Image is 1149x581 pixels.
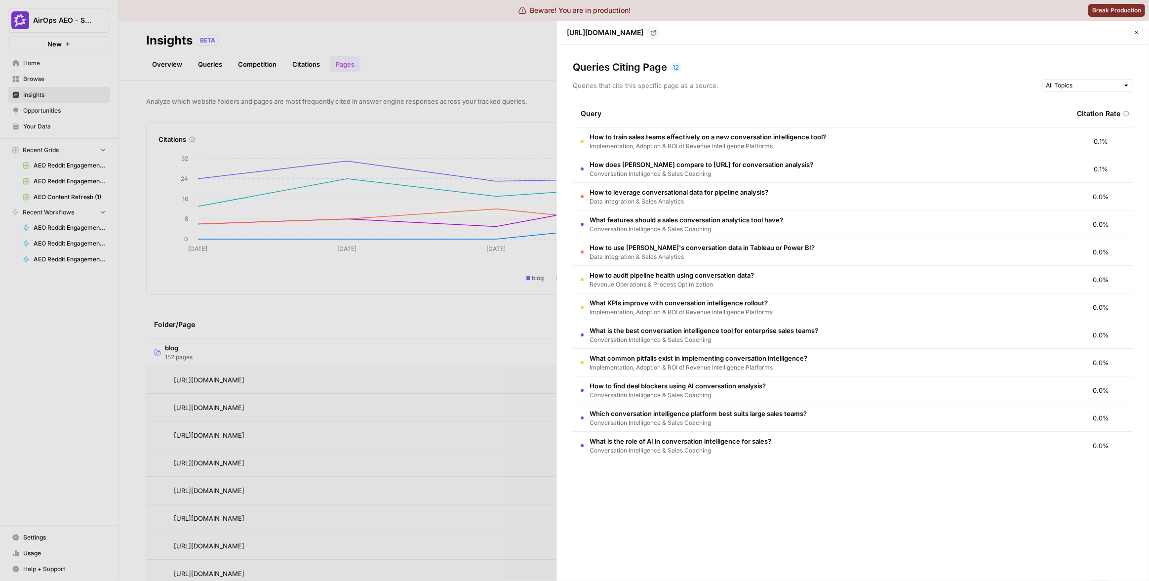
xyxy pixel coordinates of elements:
span: What is the role of AI in conversation intelligence for sales? [590,436,771,446]
span: Conversation Intelligence & Sales Coaching [590,446,771,455]
span: Implementation, Adoption & ROI of Revenue Intelligence Platforms [590,363,807,372]
span: What KPIs improve with conversation intelligence rollout? [590,298,773,308]
span: How does [PERSON_NAME] compare to [URL] for conversation analysis? [590,160,813,169]
span: Implementation, Adoption & ROI of Revenue Intelligence Platforms [590,308,773,317]
span: 0.0% [1093,302,1109,312]
span: What features should a sales conversation analytics tool have? [590,215,783,225]
span: 0.0% [1093,192,1109,202]
span: What is the best conversation intelligence tool for enterprise sales teams? [590,326,818,335]
span: 0.1% [1094,136,1109,146]
span: Citation Rate [1077,109,1120,119]
span: How to train sales teams effectively on a new conversation intelligence tool? [590,132,826,142]
span: 0.0% [1093,219,1109,229]
span: How to leverage conversational data for pipeline analysis? [590,187,768,197]
span: 0.0% [1093,413,1109,423]
span: Implementation, Adoption & ROI of Revenue Intelligence Platforms [590,142,826,151]
span: Revenue Operations & Process Optimization [590,280,754,289]
span: 0.0% [1093,275,1109,285]
h3: Queries Citing Page [573,60,667,74]
span: How to audit pipeline health using conversation data? [590,270,754,280]
span: How to find deal blockers using AI conversation analysis? [590,381,766,391]
span: Data Integration & Sales Analytics [590,197,768,206]
span: 0.0% [1093,247,1109,257]
span: What common pitfalls exist in implementing conversation intelligence? [590,353,807,363]
span: Conversation Intelligence & Sales Coaching [590,169,813,178]
div: 12 [671,62,681,72]
span: 0.0% [1093,441,1109,451]
span: 0.0% [1093,385,1109,395]
span: Conversation Intelligence & Sales Coaching [590,225,783,234]
span: Conversation Intelligence & Sales Coaching [590,418,807,427]
a: Go to page https://www.gong.io/blog/conversation-intelligence-software/ [647,27,659,39]
div: Query [581,100,1061,127]
span: How to use [PERSON_NAME]'s conversation data in Tableau or Power BI? [590,243,815,252]
span: Conversation Intelligence & Sales Coaching [590,335,818,344]
input: All Topics [1046,81,1119,90]
p: [URL][DOMAIN_NAME] [567,28,643,38]
span: 0.0% [1093,358,1109,368]
span: Which conversation intelligence platform best suits large sales teams? [590,409,807,418]
span: 0.1% [1094,164,1109,174]
span: Conversation Intelligence & Sales Coaching [590,391,766,400]
p: Queries that cite this specific page as a source. [573,81,718,90]
span: Data Integration & Sales Analytics [590,252,815,261]
span: 0.0% [1093,330,1109,340]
